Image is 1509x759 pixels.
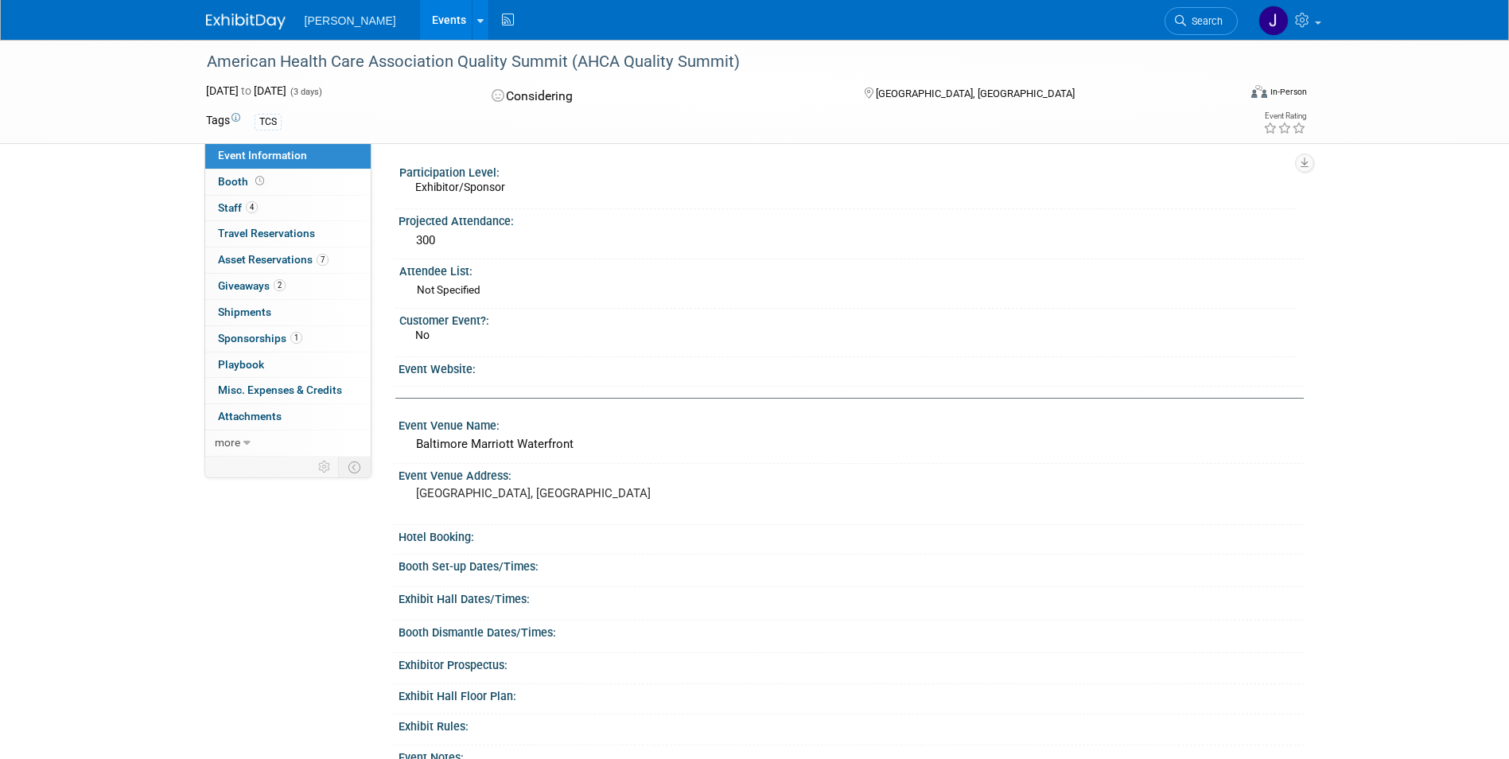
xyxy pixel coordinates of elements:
[290,332,302,344] span: 1
[205,169,371,195] a: Booth
[218,149,307,162] span: Event Information
[399,684,1304,704] div: Exhibit Hall Floor Plan:
[410,228,1292,253] div: 300
[399,309,1297,329] div: Customer Event?:
[205,143,371,169] a: Event Information
[1165,7,1238,35] a: Search
[218,306,271,318] span: Shipments
[218,332,302,344] span: Sponsorships
[399,621,1304,640] div: Booth Dismantle Dates/Times:
[417,282,1291,298] div: Not Specified
[415,181,505,193] span: Exhibitor/Sponsor
[206,14,286,29] img: ExhibitDay
[201,48,1214,76] div: American Health Care Association Quality Summit (AHCA Quality Summit)
[1258,6,1289,36] img: Jaime Butler
[399,464,1304,484] div: Event Venue Address:
[317,254,329,266] span: 7
[399,209,1304,229] div: Projected Attendance:
[205,274,371,299] a: Giveaways2
[289,87,322,97] span: (3 days)
[246,201,258,213] span: 4
[205,326,371,352] a: Sponsorships1
[399,653,1304,673] div: Exhibitor Prospectus:
[399,414,1304,434] div: Event Venue Name:
[1251,85,1267,98] img: Format-Inperson.png
[399,357,1304,377] div: Event Website:
[206,112,240,130] td: Tags
[876,88,1075,99] span: [GEOGRAPHIC_DATA], [GEOGRAPHIC_DATA]
[399,259,1297,279] div: Attendee List:
[218,358,264,371] span: Playbook
[252,175,267,187] span: Booth not reserved yet
[205,404,371,430] a: Attachments
[338,457,371,477] td: Toggle Event Tabs
[399,525,1304,545] div: Hotel Booking:
[399,714,1304,734] div: Exhibit Rules:
[274,279,286,291] span: 2
[205,430,371,456] a: more
[311,457,339,477] td: Personalize Event Tab Strip
[205,196,371,221] a: Staff4
[305,14,396,27] span: [PERSON_NAME]
[1186,15,1223,27] span: Search
[205,378,371,403] a: Misc. Expenses & Credits
[218,175,267,188] span: Booth
[399,161,1297,181] div: Participation Level:
[415,329,430,341] span: No
[218,253,329,266] span: Asset Reservations
[218,410,282,422] span: Attachments
[416,486,758,500] pre: [GEOGRAPHIC_DATA], [GEOGRAPHIC_DATA]
[205,221,371,247] a: Travel Reservations
[205,352,371,378] a: Playbook
[218,227,315,239] span: Travel Reservations
[399,587,1304,607] div: Exhibit Hall Dates/Times:
[1270,86,1307,98] div: In-Person
[215,436,240,449] span: more
[399,555,1304,574] div: Booth Set-up Dates/Times:
[205,247,371,273] a: Asset Reservations7
[1144,83,1308,107] div: Event Format
[255,114,282,130] div: TCS
[206,84,286,97] span: [DATE] [DATE]
[1263,112,1306,120] div: Event Rating
[487,83,838,111] div: Considering
[218,201,258,214] span: Staff
[410,432,1292,457] div: Baltimore Marriott Waterfront
[218,383,342,396] span: Misc. Expenses & Credits
[205,300,371,325] a: Shipments
[218,279,286,292] span: Giveaways
[239,84,254,97] span: to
